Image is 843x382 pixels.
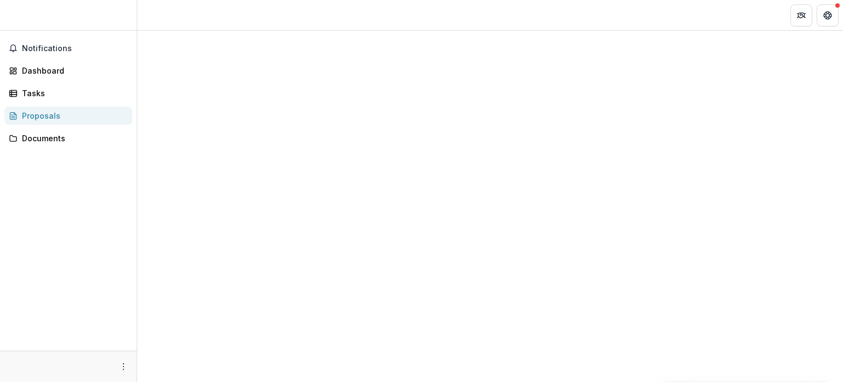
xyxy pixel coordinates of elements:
span: Notifications [22,44,128,53]
button: More [117,360,130,373]
div: Dashboard [22,65,123,76]
a: Tasks [4,84,132,102]
button: Get Help [817,4,839,26]
div: Proposals [22,110,123,121]
a: Dashboard [4,62,132,80]
button: Notifications [4,40,132,57]
div: Tasks [22,87,123,99]
a: Proposals [4,107,132,125]
button: Partners [790,4,812,26]
div: Documents [22,132,123,144]
a: Documents [4,129,132,147]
